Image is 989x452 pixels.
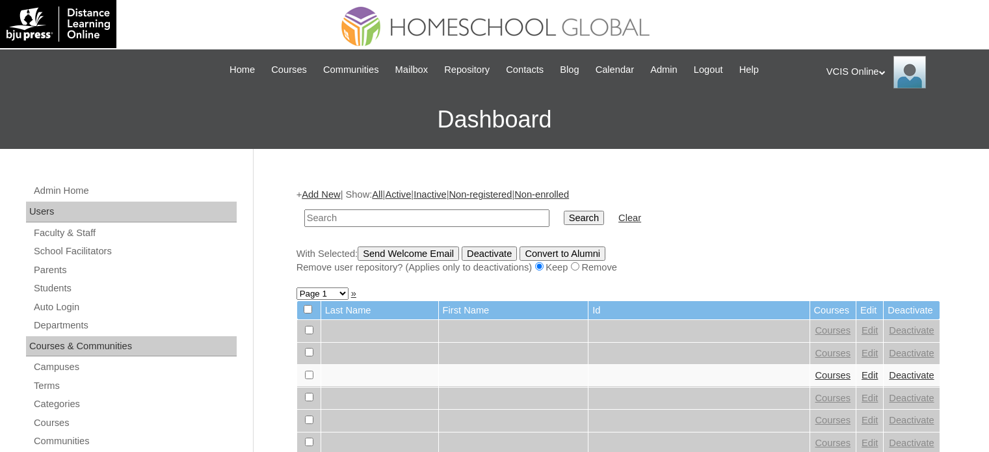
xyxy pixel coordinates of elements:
img: VCIS Online Admin [893,56,926,88]
input: Deactivate [462,246,517,261]
a: Contacts [499,62,550,77]
a: Deactivate [889,348,934,358]
a: Courses [815,393,851,403]
a: Help [733,62,765,77]
a: Deactivate [889,325,934,336]
a: Communities [317,62,386,77]
a: Deactivate [889,415,934,425]
input: Search [564,211,604,225]
a: Admin Home [33,183,237,199]
a: Deactivate [889,438,934,448]
a: » [351,288,356,299]
a: Deactivate [889,370,934,380]
td: First Name [439,301,588,320]
a: Deactivate [889,393,934,403]
a: Non-enrolled [514,189,569,200]
span: Mailbox [395,62,429,77]
a: Inactive [414,189,447,200]
span: Courses [271,62,307,77]
img: logo-white.png [7,7,110,42]
a: Admin [644,62,684,77]
a: Calendar [589,62,640,77]
a: Edit [862,415,878,425]
div: Remove user repository? (Applies only to deactivations) Keep Remove [297,261,940,274]
a: Mailbox [389,62,435,77]
a: Departments [33,317,237,334]
a: Edit [862,393,878,403]
td: Edit [856,301,883,320]
span: Contacts [506,62,544,77]
a: Courses [815,438,851,448]
div: Courses & Communities [26,336,237,357]
a: Edit [862,438,878,448]
a: Courses [265,62,313,77]
a: Logout [687,62,730,77]
td: Courses [810,301,856,320]
a: Clear [618,213,641,223]
a: Students [33,280,237,297]
td: Deactivate [884,301,939,320]
a: Campuses [33,359,237,375]
td: Last Name [321,301,438,320]
a: Terms [33,378,237,394]
a: Auto Login [33,299,237,315]
input: Search [304,209,549,227]
span: Blog [560,62,579,77]
a: Courses [815,415,851,425]
div: VCIS Online [826,56,976,88]
h3: Dashboard [7,90,982,149]
a: Add New [302,189,340,200]
a: Courses [815,325,851,336]
a: Edit [862,370,878,380]
input: Send Welcome Email [358,246,459,261]
a: Edit [862,348,878,358]
span: Communities [323,62,379,77]
a: Courses [815,348,851,358]
input: Convert to Alumni [520,246,605,261]
span: Home [230,62,255,77]
span: Help [739,62,759,77]
a: Parents [33,262,237,278]
span: Calendar [596,62,634,77]
a: All [372,189,382,200]
a: Edit [862,325,878,336]
a: Faculty & Staff [33,225,237,241]
a: Communities [33,433,237,449]
a: Active [385,189,411,200]
a: Non-registered [449,189,512,200]
a: Repository [438,62,496,77]
a: Categories [33,396,237,412]
span: Admin [650,62,678,77]
span: Repository [444,62,490,77]
a: School Facilitators [33,243,237,259]
a: Courses [815,370,851,380]
a: Home [223,62,261,77]
div: + | Show: | | | | [297,188,940,274]
a: Courses [33,415,237,431]
div: With Selected: [297,246,940,274]
span: Logout [694,62,723,77]
td: Id [588,301,809,320]
div: Users [26,202,237,222]
a: Blog [553,62,585,77]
